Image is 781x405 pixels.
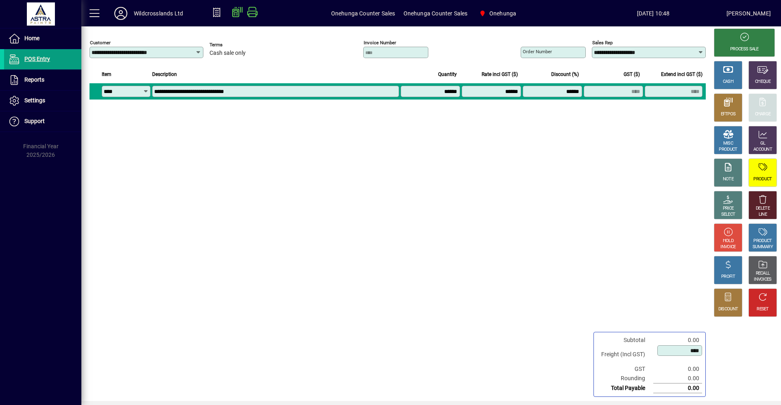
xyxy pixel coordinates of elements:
[723,206,734,212] div: PRICE
[720,244,735,250] div: INVOICE
[597,383,653,393] td: Total Payable
[653,383,702,393] td: 0.00
[134,7,183,20] div: Wildcrosslands Ltd
[102,70,111,79] span: Item
[756,271,770,277] div: RECALL
[90,40,111,45] mat-label: Customer
[723,79,733,85] div: CASH
[4,70,81,90] a: Reports
[653,336,702,345] td: 0.00
[551,70,579,79] span: Discount (%)
[597,374,653,383] td: Rounding
[592,40,613,45] mat-label: Sales rep
[209,50,246,56] span: Cash sale only
[597,364,653,374] td: GST
[723,176,733,182] div: NOTE
[755,111,771,117] div: CHARGE
[438,70,457,79] span: Quantity
[718,306,738,312] div: DISCOUNT
[653,374,702,383] td: 0.00
[482,70,518,79] span: Rate incl GST ($)
[24,76,44,83] span: Reports
[653,364,702,374] td: 0.00
[753,176,772,182] div: PRODUCT
[756,206,770,212] div: DELETE
[24,118,45,124] span: Support
[755,79,770,85] div: CHEQUE
[753,244,773,250] div: SUMMARY
[624,70,640,79] span: GST ($)
[719,147,737,153] div: PRODUCT
[754,277,771,283] div: INVOICES
[4,111,81,132] a: Support
[597,336,653,345] td: Subtotal
[721,111,736,117] div: EFTPOS
[723,141,733,147] div: MISC
[4,91,81,111] a: Settings
[721,274,735,280] div: PROFIT
[723,238,733,244] div: HOLD
[597,345,653,364] td: Freight (Incl GST)
[24,56,50,62] span: POS Entry
[209,42,258,48] span: Terms
[24,35,39,41] span: Home
[726,7,771,20] div: [PERSON_NAME]
[24,97,45,104] span: Settings
[331,7,395,20] span: Onehunga Counter Sales
[759,212,767,218] div: LINE
[523,49,552,54] mat-label: Order number
[364,40,396,45] mat-label: Invoice number
[404,7,468,20] span: Onehunga Counter Sales
[489,7,516,20] span: Onehunga
[753,238,772,244] div: PRODUCT
[661,70,702,79] span: Extend incl GST ($)
[760,141,766,147] div: GL
[108,6,134,21] button: Profile
[753,147,772,153] div: ACCOUNT
[476,6,519,21] span: Onehunga
[152,70,177,79] span: Description
[730,46,759,52] div: PROCESS SALE
[721,212,735,218] div: SELECT
[4,28,81,49] a: Home
[757,306,769,312] div: RESET
[580,7,726,20] span: [DATE] 10:48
